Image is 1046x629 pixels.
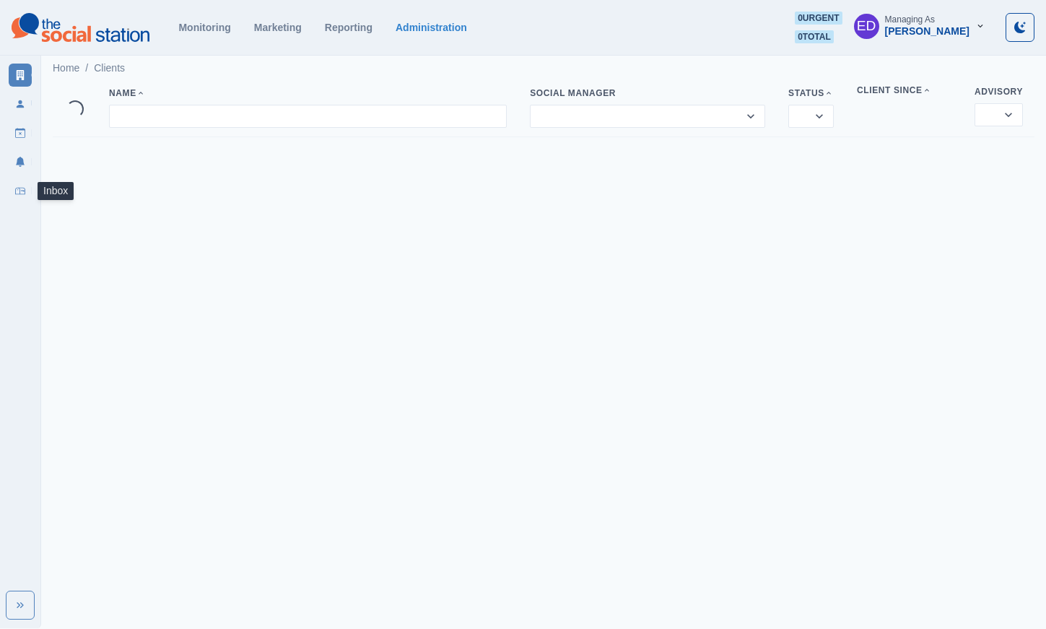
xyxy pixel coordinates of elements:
[53,61,125,76] nav: breadcrumb
[178,22,230,33] a: Monitoring
[795,12,842,25] span: 0 urgent
[94,61,125,76] a: Clients
[6,591,35,620] button: Expand
[9,179,32,202] a: Inbox
[885,14,935,25] div: Managing As
[824,89,833,97] svg: Sort
[530,87,765,99] div: Social Manager
[885,25,969,38] div: [PERSON_NAME]
[53,61,79,76] a: Home
[788,87,834,99] div: Status
[109,87,507,99] div: Name
[842,12,997,40] button: Managing As[PERSON_NAME]
[923,86,931,95] svg: Sort
[857,84,951,96] div: Client Since
[12,13,149,42] img: logoTextSVG.62801f218bc96a9b266caa72a09eb111.svg
[9,121,32,144] a: Draft Posts
[857,9,876,43] div: Elizabeth Dempsey
[136,89,145,97] svg: Sort
[795,30,834,43] span: 0 total
[975,86,1023,97] div: Advisory
[9,150,32,173] a: Notifications
[325,22,372,33] a: Reporting
[396,22,467,33] a: Administration
[9,92,32,116] a: Users
[9,64,32,87] a: Clients
[1006,13,1034,42] button: Toggle Mode
[85,61,88,76] span: /
[254,22,302,33] a: Marketing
